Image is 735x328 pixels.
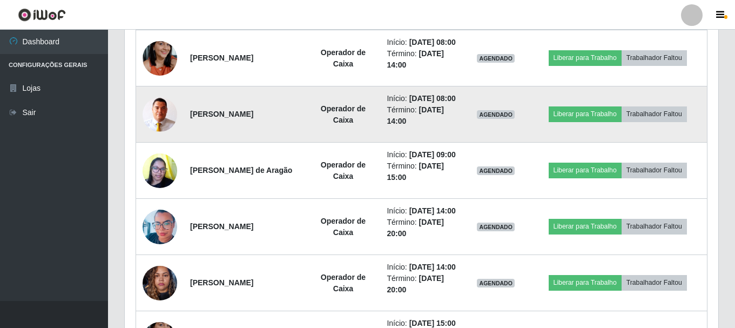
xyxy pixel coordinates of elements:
[387,149,457,160] li: Início:
[18,8,66,22] img: CoreUI Logo
[143,260,177,306] img: 1734465947432.jpeg
[409,319,456,327] time: [DATE] 15:00
[190,110,253,118] strong: [PERSON_NAME]
[143,205,177,249] img: 1650895174401.jpeg
[477,110,515,119] span: AGENDADO
[622,50,687,65] button: Trabalhador Faltou
[321,217,366,237] strong: Operador de Caixa
[387,273,457,296] li: Término:
[622,219,687,234] button: Trabalhador Faltou
[622,106,687,122] button: Trabalhador Faltou
[387,48,457,71] li: Término:
[549,275,622,290] button: Liberar para Trabalho
[387,205,457,217] li: Início:
[409,150,456,159] time: [DATE] 09:00
[549,106,622,122] button: Liberar para Trabalho
[387,104,457,127] li: Término:
[143,28,177,89] img: 1704159862807.jpeg
[387,93,457,104] li: Início:
[387,160,457,183] li: Término:
[477,54,515,63] span: AGENDADO
[190,278,253,287] strong: [PERSON_NAME]
[477,223,515,231] span: AGENDADO
[321,104,366,124] strong: Operador de Caixa
[190,53,253,62] strong: [PERSON_NAME]
[622,275,687,290] button: Trabalhador Faltou
[622,163,687,178] button: Trabalhador Faltou
[143,148,177,193] img: 1632390182177.jpeg
[409,94,456,103] time: [DATE] 08:00
[549,219,622,234] button: Liberar para Trabalho
[387,262,457,273] li: Início:
[549,163,622,178] button: Liberar para Trabalho
[387,37,457,48] li: Início:
[190,166,292,175] strong: [PERSON_NAME] de Aragão
[321,160,366,180] strong: Operador de Caixa
[321,48,366,68] strong: Operador de Caixa
[477,166,515,175] span: AGENDADO
[409,38,456,46] time: [DATE] 08:00
[477,279,515,287] span: AGENDADO
[387,217,457,239] li: Término:
[190,222,253,231] strong: [PERSON_NAME]
[549,50,622,65] button: Liberar para Trabalho
[409,206,456,215] time: [DATE] 14:00
[143,97,177,132] img: 1730253836277.jpeg
[409,263,456,271] time: [DATE] 14:00
[321,273,366,293] strong: Operador de Caixa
